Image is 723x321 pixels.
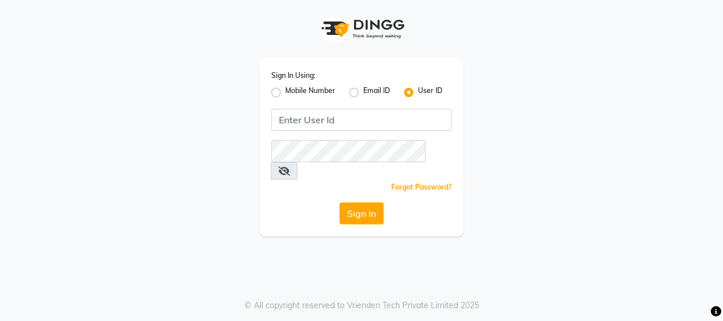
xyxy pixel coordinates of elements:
[271,109,452,131] input: Username
[363,85,390,99] label: Email ID
[339,202,384,224] button: Sign In
[285,85,335,99] label: Mobile Number
[418,85,442,99] label: User ID
[315,12,408,46] img: logo1.svg
[271,140,426,162] input: Username
[391,183,452,191] a: Forgot Password?
[271,70,316,81] label: Sign In Using:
